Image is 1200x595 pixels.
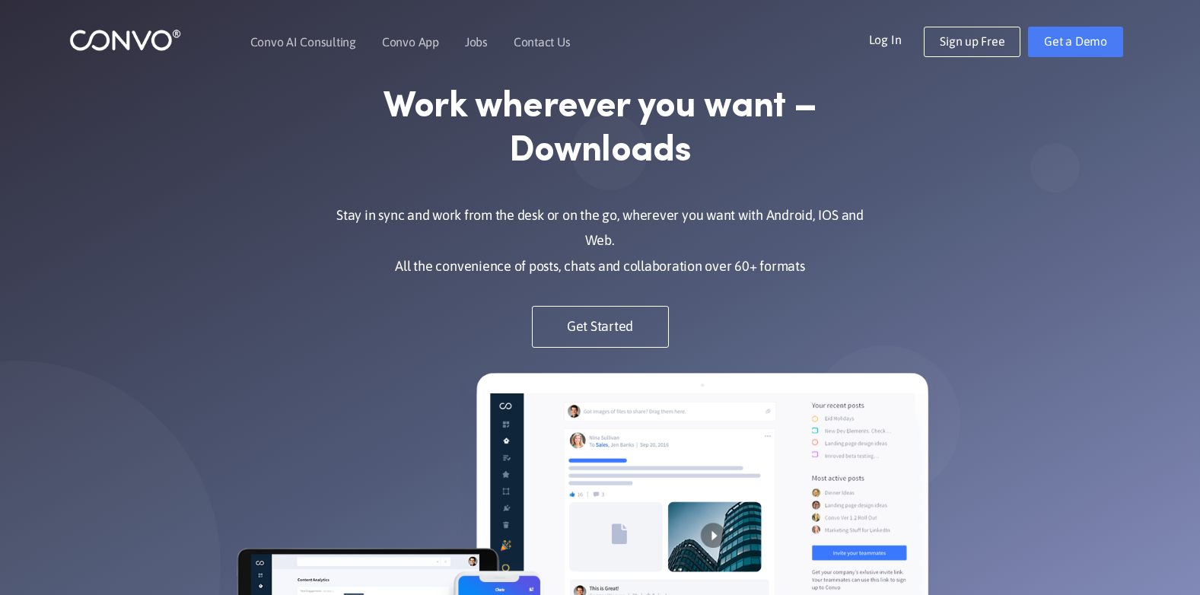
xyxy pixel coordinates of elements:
a: Contact Us [514,36,571,48]
a: Log In [869,27,925,51]
a: Convo App [382,36,439,48]
img: logo_1.png [69,28,181,52]
p: Stay in sync and work from the desk or on the go, wherever you want with Android, IOS and Web. Al... [323,202,878,279]
a: Convo AI Consulting [250,36,356,48]
a: Get Started [532,306,669,348]
a: Get a Demo [1028,27,1123,57]
strong: Work wherever you want – Downloads [323,86,878,173]
a: Sign up Free [924,27,1020,57]
a: Jobs [465,36,488,48]
img: shape_not_found [1030,143,1081,193]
